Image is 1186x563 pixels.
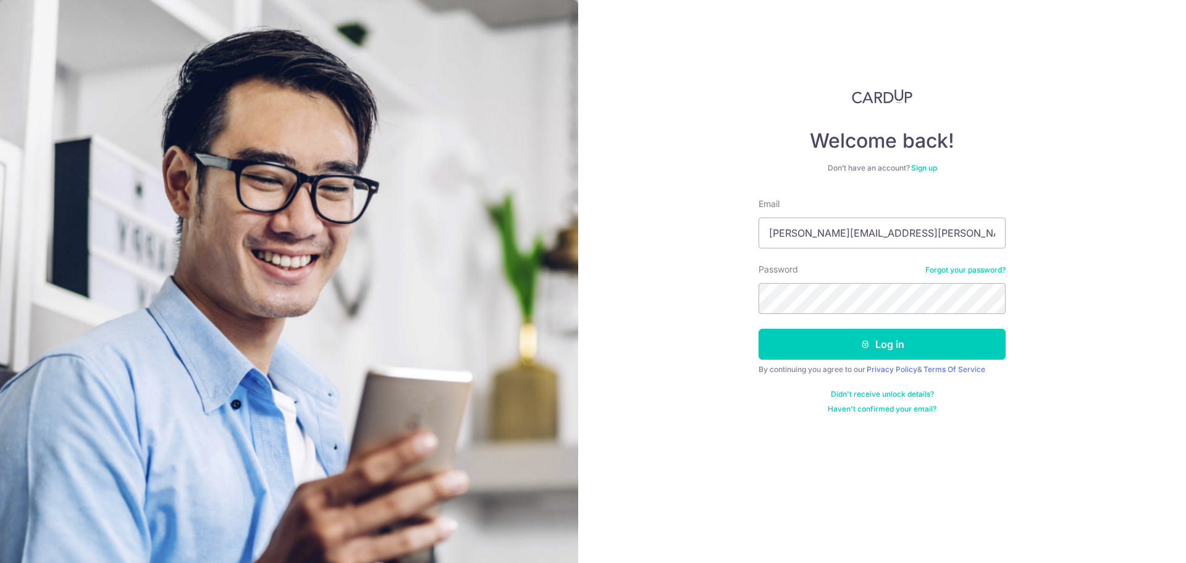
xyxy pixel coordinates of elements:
a: Privacy Policy [867,365,917,374]
input: Enter your Email [759,218,1006,248]
div: Don’t have an account? [759,163,1006,173]
img: CardUp Logo [852,89,912,104]
a: Terms Of Service [923,365,985,374]
a: Forgot your password? [925,265,1006,275]
label: Email [759,198,780,210]
label: Password [759,263,798,276]
a: Sign up [911,163,937,172]
h4: Welcome back! [759,129,1006,153]
button: Log in [759,329,1006,360]
a: Haven't confirmed your email? [828,404,936,414]
div: By continuing you agree to our & [759,365,1006,375]
a: Didn't receive unlock details? [831,389,934,399]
